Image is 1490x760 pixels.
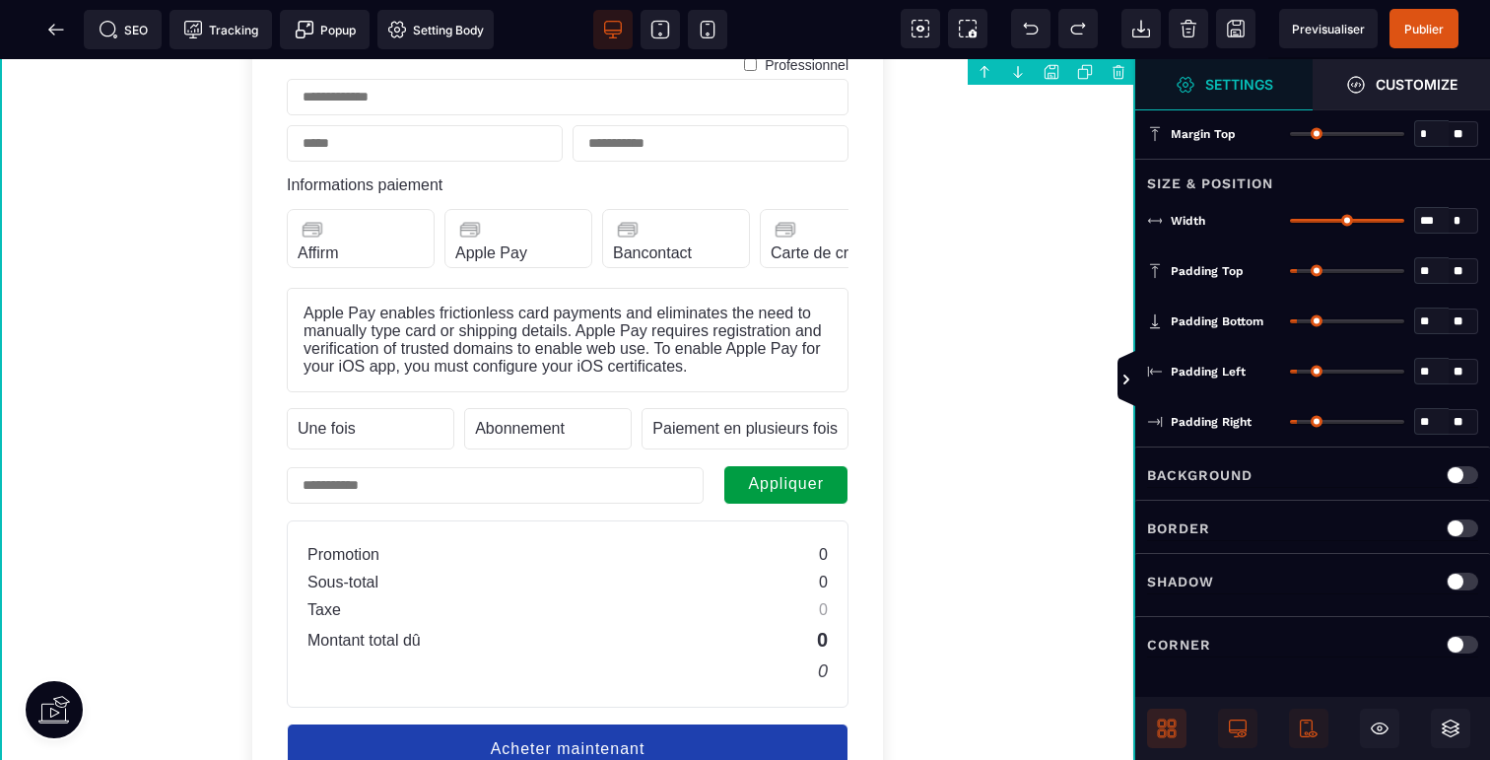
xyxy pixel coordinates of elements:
label: Apple Pay [455,185,527,203]
text: 0 [819,515,828,532]
p: Corner [1147,633,1211,656]
span: Open Layers [1431,709,1470,748]
span: Screenshot [948,9,987,48]
img: credit-card-icon.png [613,156,643,185]
span: Publier [1404,22,1444,36]
span: Margin Top [1171,126,1236,142]
span: Padding Left [1171,364,1246,380]
text: Montant total dû [307,573,421,590]
div: Size & Position [1135,159,1490,195]
text: 0 [819,487,828,505]
span: Setting Body [387,20,484,39]
text: Apple Pay enables frictionless card payments and eliminates the need to manually type card or shi... [304,245,832,316]
text: Taxe [307,542,341,560]
text: Paiement en plusieurs fois [652,361,838,379]
img: credit-card-icon.png [771,156,800,185]
text: Abonnement [475,361,565,379]
text: Une fois [298,361,356,379]
text: Sous-total [307,515,378,532]
text: 0 [817,570,828,592]
span: Popup [295,20,356,39]
button: Acheter maintenant [287,664,848,714]
p: Background [1147,463,1253,487]
span: Open Blocks [1147,709,1186,748]
span: Open Style Manager [1313,59,1490,110]
span: Tracking [183,20,258,39]
span: Settings [1135,59,1313,110]
label: Affirm [298,185,338,203]
text: 0 [819,542,828,560]
p: Border [1147,517,1210,540]
text: 0 [818,602,828,623]
strong: Settings [1205,77,1273,92]
span: Previsualiser [1292,22,1365,36]
img: credit-card-icon.png [298,156,327,185]
span: Preview [1279,9,1378,48]
span: View components [901,9,940,48]
span: Mobile Only [1289,709,1328,748]
text: Promotion [307,487,379,505]
span: Padding Right [1171,414,1252,430]
img: credit-card-icon.png [455,156,485,185]
label: Informations paiement [287,117,442,134]
button: Appliquer [723,406,848,446]
span: SEO [99,20,148,39]
span: Hide/Show Block [1360,709,1399,748]
strong: Customize [1376,77,1457,92]
label: Carte de crédit [771,185,874,203]
span: Width [1171,213,1205,229]
span: Desktop Only [1218,709,1257,748]
p: Shadow [1147,570,1214,593]
span: Padding Top [1171,263,1244,279]
label: Bancontact [613,185,692,203]
span: Padding Bottom [1171,313,1263,329]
